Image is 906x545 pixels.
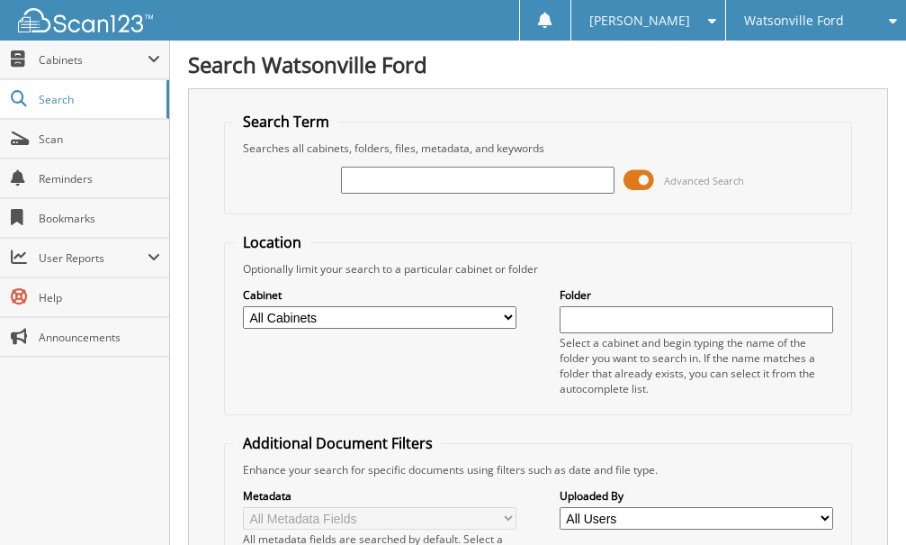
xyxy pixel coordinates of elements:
legend: Search Term [234,112,338,132]
span: Watsonville Ford [744,15,844,26]
span: User Reports [39,250,148,266]
span: Bookmarks [39,211,160,226]
div: Enhance your search for specific documents using filters such as date and file type. [234,462,842,477]
h1: Search Watsonville Ford [188,50,888,79]
label: Folder [560,287,833,303]
span: Reminders [39,171,160,186]
label: Cabinet [243,287,516,303]
span: Scan [39,132,160,147]
legend: Location [234,232,310,252]
img: scan123-logo-white.svg [18,8,153,32]
label: Uploaded By [560,488,833,504]
span: [PERSON_NAME] [589,15,690,26]
div: Select a cabinet and begin typing the name of the folder you want to search in. If the name match... [560,335,833,396]
span: Help [39,290,160,305]
legend: Additional Document Filters [234,433,442,453]
span: Advanced Search [664,174,744,187]
span: Search [39,92,157,107]
div: Searches all cabinets, folders, files, metadata, and keywords [234,141,842,156]
label: Metadata [243,488,516,504]
div: Optionally limit your search to a particular cabinet or folder [234,261,842,277]
span: Cabinets [39,52,148,68]
span: Announcements [39,330,160,345]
